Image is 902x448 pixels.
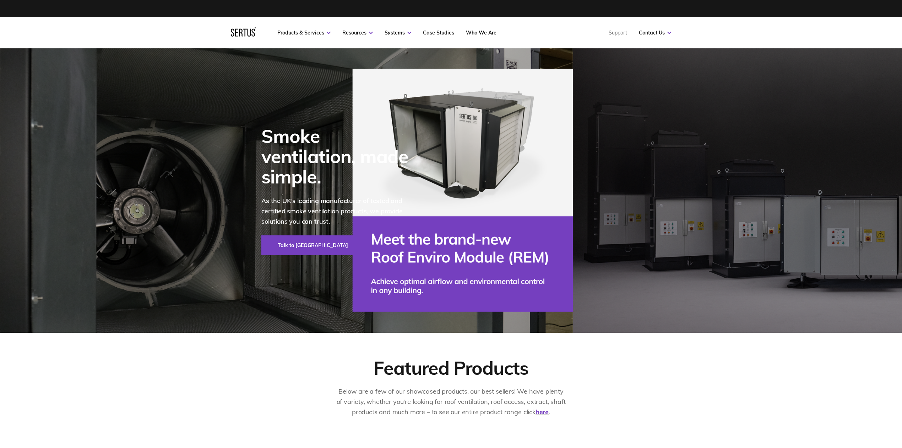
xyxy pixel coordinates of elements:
a: Talk to [GEOGRAPHIC_DATA] [261,235,364,255]
a: Support [609,30,627,36]
a: Who We Are [466,30,496,36]
p: As the UK's leading manufacturer of tested and certified smoke ventilation products, we provide s... [261,196,418,226]
div: Smoke ventilation, made simple. [261,126,418,187]
a: Systems [385,30,411,36]
a: Contact Us [639,30,671,36]
a: Resources [342,30,373,36]
div: Featured Products [374,356,528,379]
a: Case Studies [423,30,454,36]
a: Products & Services [277,30,331,36]
a: here [536,408,549,416]
p: Below are a few of our showcased products, our best sellers! We have plenty of variety, whether y... [336,386,566,417]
